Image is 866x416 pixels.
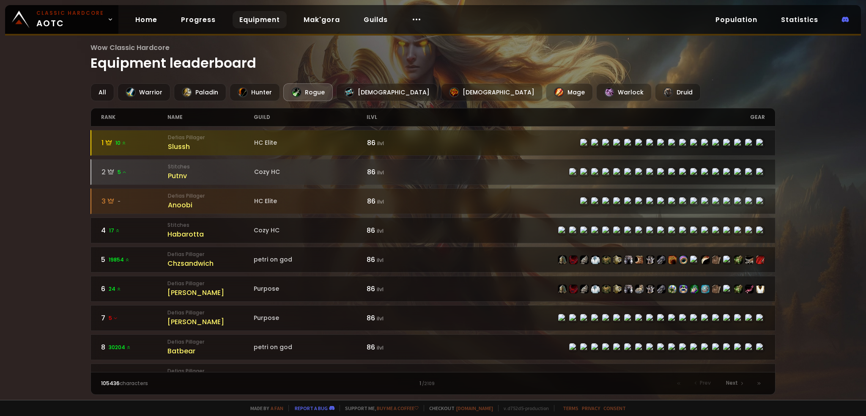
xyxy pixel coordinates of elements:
img: item-22481 [657,285,666,293]
small: Defias Pillager [167,251,254,258]
img: item-21205 [668,256,677,264]
img: item-22482 [613,285,622,293]
small: ilvl [377,315,384,322]
div: Anoobi [168,200,254,210]
img: item-22483 [646,285,655,293]
div: 86 [367,342,433,353]
span: 19854 [109,256,130,264]
div: Cozy HC [254,226,367,235]
div: gear [433,108,765,126]
div: Putnv [168,171,254,181]
div: Purpose [254,314,367,322]
div: Batbear [167,346,254,356]
img: item-22477 [624,256,633,264]
img: item-23206 [701,285,710,293]
div: HC Elite [254,138,367,147]
span: Wow Classic Hardcore [90,42,775,53]
img: item-19377 [569,256,578,264]
div: name [167,108,254,126]
a: Buy me a coffee [377,405,419,411]
div: Druid [655,83,701,101]
img: item-23192 [756,256,765,264]
small: Stitches [168,163,254,171]
span: AOTC [36,9,104,30]
img: item-22806 [734,285,743,293]
a: 110 Defias PillagerSlusshHC Elite86 ilvlitem-22478item-19377item-22479item-22476item-22482item-22... [90,130,775,156]
small: Defias Pillager [167,367,254,375]
img: item-23060 [679,285,688,293]
a: Privacy [582,405,600,411]
div: Warlock [596,83,652,101]
div: Purpose [254,284,367,293]
small: Defias Pillager [167,280,254,287]
small: ilvl [377,344,384,351]
div: All [90,83,114,101]
div: Warrior [118,83,170,101]
a: Report a bug [295,405,328,411]
div: 86 [367,196,433,207]
small: Classic Hardcore [36,9,104,17]
small: ilvl [377,198,384,205]
div: [PERSON_NAME] [167,317,254,327]
div: petri on god [254,255,367,264]
small: ilvl [377,169,384,176]
span: 30204 [109,344,131,351]
img: item-22347 [745,256,754,264]
img: item-23038 [679,256,688,264]
div: 86 [367,313,433,323]
div: 8 [101,342,167,353]
img: item-22806 [734,256,743,264]
span: Support me, [340,405,419,411]
div: 2 [101,167,168,177]
div: characters [101,380,267,387]
h1: Equipment leaderboard [90,42,775,73]
div: [DEMOGRAPHIC_DATA] [441,83,543,101]
span: v. d752d5 - production [498,405,549,411]
a: 3-Defias PillagerAnoobiHC Elite86 ilvlitem-22478item-19377item-22479item-22476item-22482item-2247... [90,188,775,214]
small: ilvl [377,286,384,293]
div: 3 [101,196,168,207]
div: [PERSON_NAME] [167,287,254,298]
a: 25StitchesPutnvCozy HC86 ilvlitem-22478item-19377item-22479item-14617item-22476item-21586item-224... [90,159,775,185]
span: Made by [245,405,283,411]
img: item-22961 [668,285,677,293]
span: Prev [700,379,711,387]
div: 4 [101,225,167,236]
span: 24 [109,285,121,293]
div: Habarotta [167,229,254,240]
div: 85 [367,371,433,382]
a: Consent [603,405,626,411]
img: item-22477 [624,285,633,293]
span: 5 [109,314,118,322]
div: petri on god [254,343,367,352]
img: item-21710 [712,285,721,293]
a: Population [709,11,764,28]
img: item-21364 [602,256,611,264]
div: rank [101,108,167,126]
img: item-16060 [591,256,600,264]
small: Defias Pillager [167,309,254,317]
img: item-19377 [569,285,578,293]
span: - [118,198,121,205]
a: Equipment [233,11,287,28]
a: Terms [563,405,578,411]
div: 1 [267,380,599,387]
div: 86 [367,167,433,177]
div: 9 [101,371,167,382]
img: item-22483 [646,256,655,264]
div: HC Elite [254,197,367,206]
img: item-22479 [580,285,589,293]
a: Guilds [357,11,395,28]
small: Stitches [167,221,254,229]
div: Chzsandwich [167,258,254,269]
div: Rogue [283,83,333,101]
a: 969 Defias PillagerDeathntaxespetri on god85 ilvlitem-22478item-19377item-22479item-21364item-224... [90,364,775,389]
div: [DEMOGRAPHIC_DATA] [336,83,438,101]
a: 75 Defias Pillager[PERSON_NAME]Purpose86 ilvlitem-22478item-19377item-22479item-6795item-21364ite... [90,305,775,331]
a: 624 Defias Pillager[PERSON_NAME]Purpose86 ilvlitem-22478item-19377item-22479item-6795item-21364it... [90,276,775,302]
div: 86 [367,284,433,294]
img: item-23041 [690,285,699,293]
img: item-22480 [635,285,644,293]
a: Home [129,11,164,28]
div: ilvl [367,108,433,126]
